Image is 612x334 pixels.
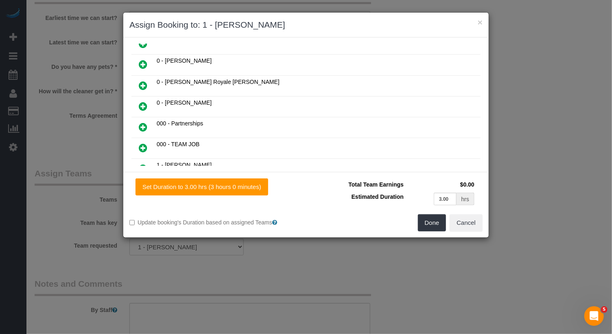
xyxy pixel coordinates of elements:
span: 0 - [PERSON_NAME] [157,99,212,106]
span: 0 - [PERSON_NAME] Royale [PERSON_NAME] [157,79,280,85]
span: Estimated Duration [352,193,404,200]
span: 5 [601,306,608,313]
button: Done [418,214,446,231]
label: Update booking's Duration based on assigned Teams [129,218,300,226]
span: 1 - [PERSON_NAME] [157,162,212,168]
span: 0 - [PERSON_NAME] [157,57,212,64]
button: × [478,18,483,26]
h3: Assign Booking to: 1 - [PERSON_NAME] [129,19,483,31]
span: 000 - TEAM JOB [157,141,200,147]
button: Set Duration to 3.00 hrs (3 hours 0 minutes) [136,178,268,196]
input: Update booking's Duration based on assigned Teams [129,220,135,225]
td: Total Team Earnings [312,178,406,191]
span: 000 - Partnerships [157,120,203,127]
iframe: Intercom live chat [584,306,604,326]
button: Cancel [450,214,483,231]
div: hrs [457,193,474,205]
td: $0.00 [406,178,476,191]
